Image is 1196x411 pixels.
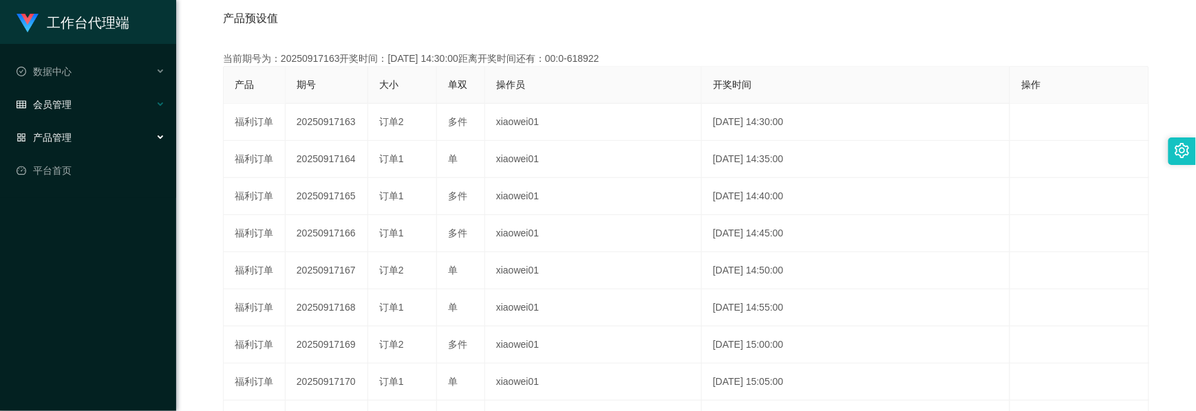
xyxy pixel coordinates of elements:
[448,190,467,201] span: 多件
[702,364,1010,401] td: [DATE] 15:05:00
[485,289,702,326] td: xiaowei01
[286,252,368,289] td: 20250917167
[224,141,286,178] td: 福利订单
[47,1,129,45] h1: 工作台代理端
[448,265,458,276] span: 单
[713,79,751,90] span: 开奖时间
[286,364,368,401] td: 20250917170
[448,376,458,387] span: 单
[702,215,1010,252] td: [DATE] 14:45:00
[224,252,286,289] td: 福利订单
[379,339,404,350] span: 订单2
[379,153,404,164] span: 订单1
[448,116,467,127] span: 多件
[17,100,26,109] i: 图标: table
[485,178,702,215] td: xiaowei01
[379,116,404,127] span: 订单2
[379,302,404,313] span: 订单1
[1175,143,1190,158] i: 图标: setting
[224,215,286,252] td: 福利订单
[448,153,458,164] span: 单
[17,132,72,143] span: 产品管理
[17,66,72,77] span: 数据中心
[702,178,1010,215] td: [DATE] 14:40:00
[286,104,368,141] td: 20250917163
[1021,79,1040,90] span: 操作
[448,302,458,313] span: 单
[17,67,26,76] i: 图标: check-circle-o
[496,79,525,90] span: 操作员
[702,252,1010,289] td: [DATE] 14:50:00
[702,104,1010,141] td: [DATE] 14:30:00
[485,252,702,289] td: xiaowei01
[702,141,1010,178] td: [DATE] 14:35:00
[448,227,467,238] span: 多件
[485,215,702,252] td: xiaowei01
[448,79,467,90] span: 单双
[17,16,129,27] a: 工作台代理端
[286,178,368,215] td: 20250917165
[379,265,404,276] span: 订单2
[379,190,404,201] span: 订单1
[485,326,702,364] td: xiaowei01
[286,326,368,364] td: 20250917169
[17,157,165,184] a: 图标: dashboard平台首页
[485,141,702,178] td: xiaowei01
[485,364,702,401] td: xiaowei01
[286,289,368,326] td: 20250917168
[17,14,39,33] img: logo.9652507e.png
[702,289,1010,326] td: [DATE] 14:55:00
[485,104,702,141] td: xiaowei01
[17,133,26,142] i: 图标: appstore-o
[379,79,398,90] span: 大小
[224,178,286,215] td: 福利订单
[223,52,1149,66] div: 当前期号为：20250917163开奖时间：[DATE] 14:30:00距离开奖时间还有：00:0-618922
[702,326,1010,364] td: [DATE] 15:00:00
[286,215,368,252] td: 20250917166
[223,10,278,27] span: 产品预设值
[297,79,316,90] span: 期号
[379,376,404,387] span: 订单1
[224,364,286,401] td: 福利订单
[379,227,404,238] span: 订单1
[224,326,286,364] td: 福利订单
[448,339,467,350] span: 多件
[286,141,368,178] td: 20250917164
[224,289,286,326] td: 福利订单
[235,79,254,90] span: 产品
[17,99,72,110] span: 会员管理
[224,104,286,141] td: 福利订单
